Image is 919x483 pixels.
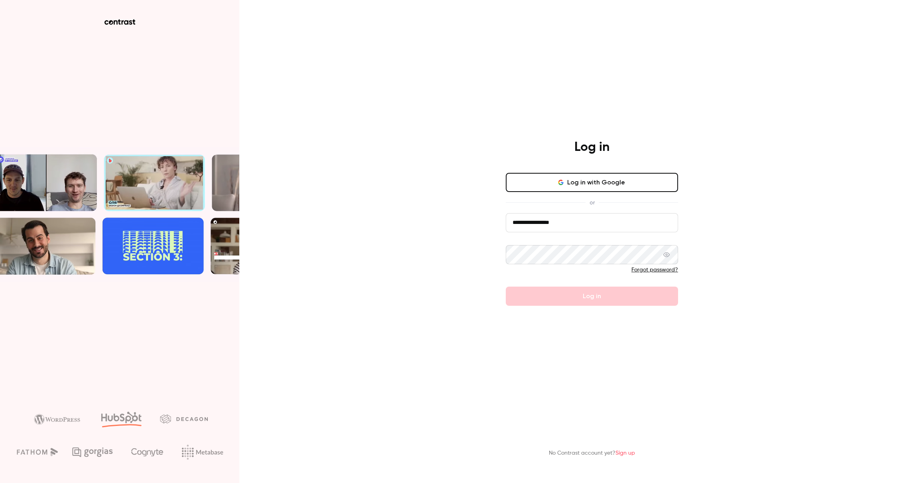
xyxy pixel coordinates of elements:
h4: Log in [574,139,609,155]
button: Log in with Google [506,173,678,192]
a: Forgot password? [631,267,678,273]
p: No Contrast account yet? [549,449,635,457]
img: decagon [160,414,208,423]
a: Sign up [615,450,635,456]
span: or [586,198,599,207]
